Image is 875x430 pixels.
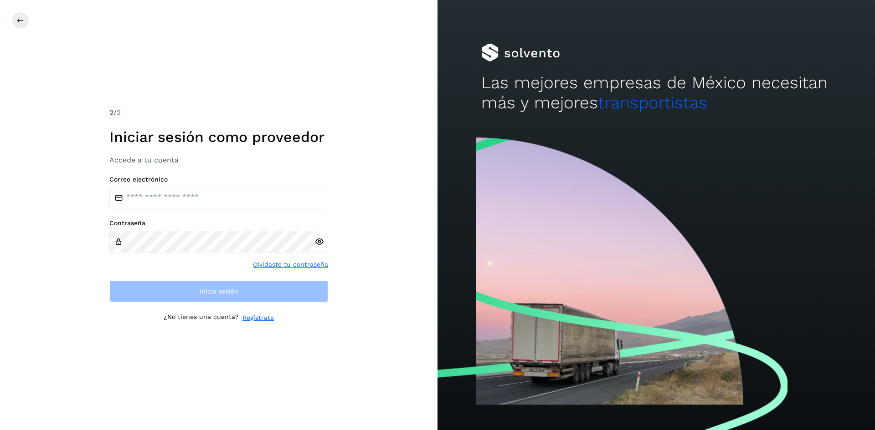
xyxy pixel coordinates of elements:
h1: Iniciar sesión como proveedor [109,128,328,146]
h3: Accede a tu cuenta [109,156,328,164]
button: Inicia sesión [109,280,328,302]
a: Regístrate [242,313,274,323]
span: 2 [109,108,113,117]
span: transportistas [598,93,707,112]
label: Correo electrónico [109,176,328,183]
span: Inicia sesión [200,288,238,294]
div: /2 [109,107,328,118]
p: ¿No tienes una cuenta? [164,313,239,323]
label: Contraseña [109,219,328,227]
h2: Las mejores empresas de México necesitan más y mejores [481,73,831,113]
a: Olvidaste tu contraseña [253,260,328,269]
